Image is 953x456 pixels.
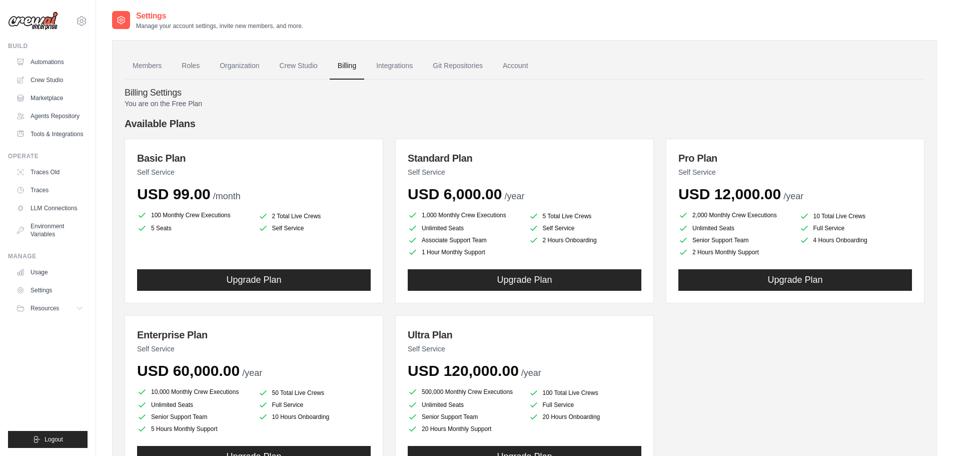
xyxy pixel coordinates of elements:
[408,269,641,291] button: Upgrade Plan
[799,235,912,245] li: 4 Hours Onboarding
[408,344,641,354] p: Self Service
[212,53,267,80] a: Organization
[408,400,521,410] li: Unlimited Seats
[137,424,250,434] li: 5 Hours Monthly Support
[137,362,240,379] span: USD 60,000.00
[45,435,63,443] span: Logout
[678,269,912,291] button: Upgrade Plan
[125,88,924,99] h4: Billing Settings
[12,90,88,106] a: Marketplace
[529,388,642,398] li: 100 Total Live Crews
[408,386,521,398] li: 500,000 Monthly Crew Executions
[408,328,641,342] h3: Ultra Plan
[799,223,912,233] li: Full Service
[137,269,371,291] button: Upgrade Plan
[12,218,88,242] a: Environment Variables
[504,191,524,201] span: /year
[799,211,912,221] li: 10 Total Live Crews
[136,22,303,30] p: Manage your account settings, invite new members, and more.
[529,235,642,245] li: 2 Hours Onboarding
[137,209,250,221] li: 100 Monthly Crew Executions
[136,10,303,22] h2: Settings
[408,235,521,245] li: Associate Support Team
[272,53,326,80] a: Crew Studio
[678,223,791,233] li: Unlimited Seats
[8,42,88,50] div: Build
[12,54,88,70] a: Automations
[678,167,912,177] p: Self Service
[529,211,642,221] li: 5 Total Live Crews
[12,182,88,198] a: Traces
[529,223,642,233] li: Self Service
[258,412,371,422] li: 10 Hours Onboarding
[678,186,781,202] span: USD 12,000.00
[408,362,519,379] span: USD 120,000.00
[258,400,371,410] li: Full Service
[678,247,791,257] li: 2 Hours Monthly Support
[408,247,521,257] li: 1 Hour Monthly Support
[125,53,170,80] a: Members
[408,223,521,233] li: Unlimited Seats
[125,99,924,109] p: You are on the Free Plan
[783,191,803,201] span: /year
[137,223,250,233] li: 5 Seats
[137,167,371,177] p: Self Service
[330,53,364,80] a: Billing
[12,282,88,298] a: Settings
[12,264,88,280] a: Usage
[8,252,88,260] div: Manage
[174,53,208,80] a: Roles
[242,368,262,378] span: /year
[258,211,371,221] li: 2 Total Live Crews
[521,368,541,378] span: /year
[678,235,791,245] li: Senior Support Team
[137,151,371,165] h3: Basic Plan
[408,151,641,165] h3: Standard Plan
[8,152,88,160] div: Operate
[529,400,642,410] li: Full Service
[425,53,491,80] a: Git Repositories
[408,424,521,434] li: 20 Hours Monthly Support
[258,223,371,233] li: Self Service
[137,400,250,410] li: Unlimited Seats
[12,300,88,316] button: Resources
[12,164,88,180] a: Traces Old
[529,412,642,422] li: 20 Hours Onboarding
[12,108,88,124] a: Agents Repository
[12,200,88,216] a: LLM Connections
[213,191,241,201] span: /month
[31,304,59,312] span: Resources
[125,117,924,131] h4: Available Plans
[137,328,371,342] h3: Enterprise Plan
[678,209,791,221] li: 2,000 Monthly Crew Executions
[408,209,521,221] li: 1,000 Monthly Crew Executions
[137,186,211,202] span: USD 99.00
[8,431,88,448] button: Logout
[408,412,521,422] li: Senior Support Team
[8,12,58,31] img: Logo
[12,126,88,142] a: Tools & Integrations
[137,386,250,398] li: 10,000 Monthly Crew Executions
[495,53,536,80] a: Account
[368,53,421,80] a: Integrations
[258,388,371,398] li: 50 Total Live Crews
[137,412,250,422] li: Senior Support Team
[678,151,912,165] h3: Pro Plan
[12,72,88,88] a: Crew Studio
[408,167,641,177] p: Self Service
[137,344,371,354] p: Self Service
[408,186,502,202] span: USD 6,000.00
